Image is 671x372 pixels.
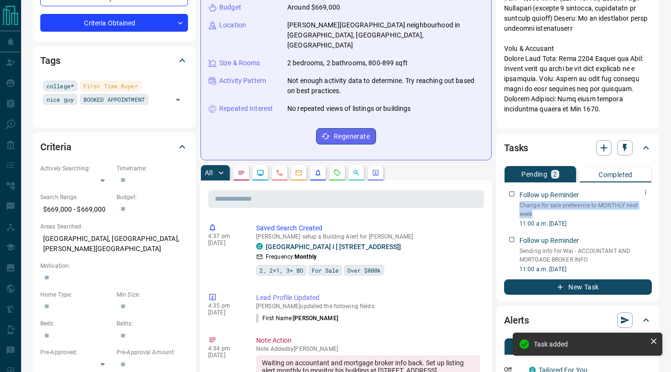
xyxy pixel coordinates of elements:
[40,164,112,173] p: Actively Searching:
[219,58,260,68] p: Size & Rooms
[205,169,212,176] p: All
[219,76,266,86] p: Activity Pattern
[534,340,646,348] div: Task added
[40,262,188,270] p: Motivation:
[287,76,483,96] p: Not enough activity data to determine. Try reaching out based on best practices.
[504,140,528,156] h2: Tasks
[287,20,483,50] p: [PERSON_NAME][GEOGRAPHIC_DATA] neighbourhood in [GEOGRAPHIC_DATA], [GEOGRAPHIC_DATA], [GEOGRAPHIC...
[171,93,185,107] button: Open
[40,14,188,32] div: Criteria Obtained
[504,279,652,295] button: New Task
[295,169,303,177] svg: Emails
[256,336,480,346] p: Note Action
[83,81,138,91] span: First Time Buyer
[117,290,188,299] p: Min Size:
[117,348,188,357] p: Pre-Approval Amount:
[521,171,547,178] p: Pending
[256,346,480,352] p: Note Added by [PERSON_NAME]
[219,104,273,114] p: Repeated Interest
[117,319,188,328] p: Baths:
[237,169,245,177] svg: Notes
[256,243,263,250] div: condos.ca
[519,190,579,200] p: Follow up Reminder
[519,219,652,228] p: 11:00 a.m. [DATE]
[314,169,322,177] svg: Listing Alerts
[40,319,112,328] p: Beds:
[266,243,401,251] a: [GEOGRAPHIC_DATA] I [ [STREET_ADDRESS]]
[287,58,408,68] p: 2 bedrooms, 2 bathrooms, 800-899 sqft
[276,169,283,177] svg: Calls
[208,233,242,240] p: 4:37 pm
[372,169,379,177] svg: Agent Actions
[219,2,241,12] p: Budget
[40,53,60,68] h2: Tags
[219,20,246,30] p: Location
[519,247,652,264] p: Sending info for Wai - ACCOUNTANT AND MORTGAGE BROKER INFO
[208,240,242,246] p: [DATE]
[117,164,188,173] p: Timeframe:
[599,171,633,178] p: Completed
[287,2,340,12] p: Around $669,000
[40,222,188,231] p: Areas Searched:
[347,265,381,275] span: Over $800k
[47,81,74,91] span: college*
[504,309,652,332] div: Alerts
[208,302,242,309] p: 4:35 pm
[504,312,529,328] h2: Alerts
[287,104,411,114] p: No repeated views of listings or buildings
[333,169,341,177] svg: Requests
[256,314,338,323] p: First Name :
[257,169,264,177] svg: Lead Browsing Activity
[294,253,317,260] strong: Monthly
[353,169,360,177] svg: Opportunities
[40,49,188,72] div: Tags
[256,293,480,303] p: Lead Profile Updated
[504,136,652,159] div: Tasks
[208,345,242,352] p: 4:34 pm
[40,193,112,202] p: Search Range:
[40,202,112,217] p: $669,000 - $669,000
[259,265,303,275] span: 2, 2+1, 3+ BD
[316,128,376,144] button: Regenerate
[519,236,579,246] p: Follow up Reminder
[208,352,242,359] p: [DATE]
[40,348,112,357] p: Pre-Approved:
[40,290,112,299] p: Home Type:
[40,135,188,158] div: Criteria
[117,193,188,202] p: Budget:
[293,315,338,322] span: [PERSON_NAME]
[312,265,339,275] span: For Sale
[40,231,188,257] p: [GEOGRAPHIC_DATA], [GEOGRAPHIC_DATA], [PERSON_NAME][GEOGRAPHIC_DATA]
[519,201,652,218] p: Change for sale preference to MONTHLY next week
[553,171,557,178] p: 2
[266,252,317,261] p: Frequency:
[256,223,480,233] p: Saved Search Created
[40,139,71,155] h2: Criteria
[519,265,652,274] p: 11:00 a.m. [DATE]
[83,95,145,104] span: BOOKED APPOINTMENT
[256,233,480,240] p: [PERSON_NAME] setup a Building Alert for [PERSON_NAME]
[256,303,480,310] p: [PERSON_NAME] updated the following fields:
[47,95,74,104] span: nice guy
[208,309,242,316] p: [DATE]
